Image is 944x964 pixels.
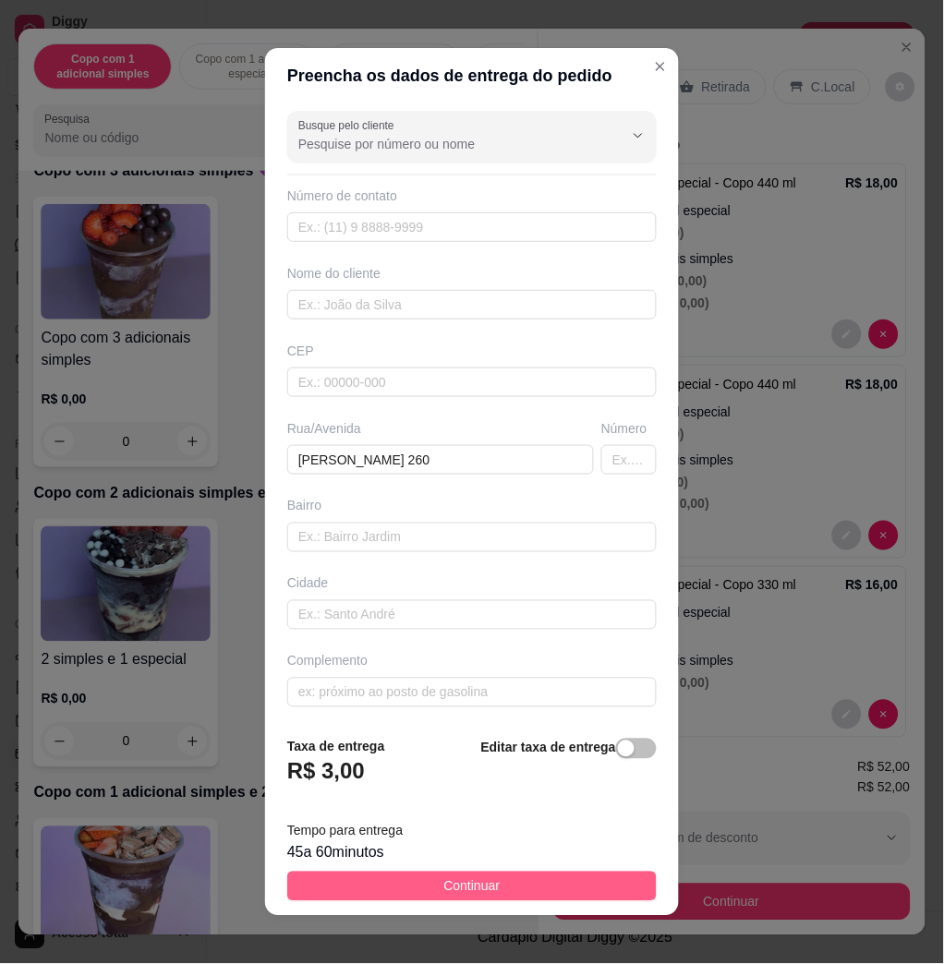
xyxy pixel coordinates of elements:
[287,419,594,438] div: Rua/Avenida
[298,117,401,133] label: Busque pelo cliente
[287,600,657,630] input: Ex.: Santo André
[287,740,385,754] strong: Taxa de entrega
[298,135,594,153] input: Busque pelo cliente
[287,212,657,242] input: Ex.: (11) 9 8888-9999
[646,52,675,81] button: Close
[287,842,657,864] div: 45 a 60 minutos
[287,652,657,670] div: Complemento
[287,368,657,397] input: Ex.: 00000-000
[601,419,657,438] div: Número
[623,121,653,151] button: Show suggestions
[287,264,657,283] div: Nome do cliente
[287,187,657,205] div: Número de contato
[287,757,365,787] h3: R$ 3,00
[287,523,657,552] input: Ex.: Bairro Jardim
[287,497,657,515] div: Bairro
[287,824,403,838] span: Tempo para entrega
[265,48,679,103] header: Preencha os dados de entrega do pedido
[287,445,594,475] input: Ex.: Rua Oscar Freire
[287,290,657,319] input: Ex.: João da Silva
[287,342,657,360] div: CEP
[287,678,657,707] input: ex: próximo ao posto de gasolina
[287,872,657,901] button: Continuar
[287,574,657,593] div: Cidade
[481,741,616,755] strong: Editar taxa de entrega
[601,445,657,475] input: Ex.: 44
[444,876,501,897] span: Continuar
